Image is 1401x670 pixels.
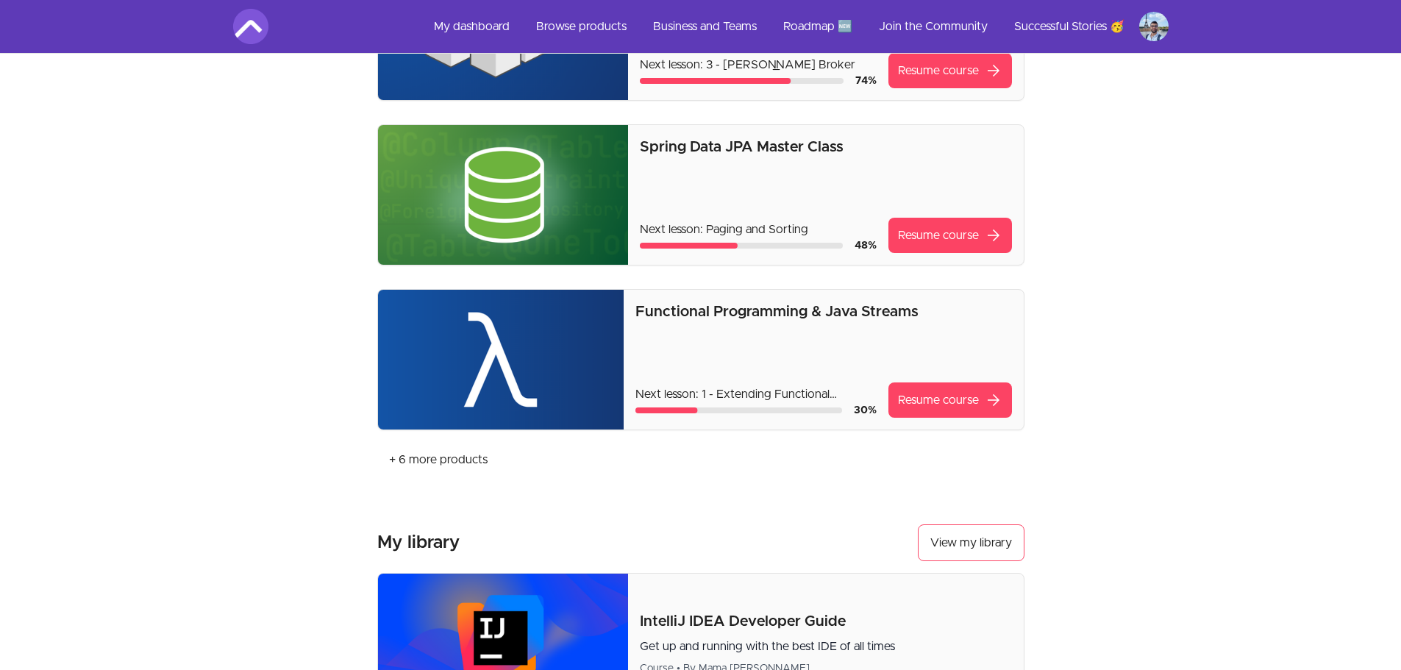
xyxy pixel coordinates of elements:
h3: My library [377,531,460,555]
a: Browse products [524,9,638,44]
span: arrow_forward [985,227,1002,244]
span: arrow_forward [985,62,1002,79]
div: Course progress [640,243,842,249]
p: Next lesson: 1 - Extending Functional Interfaces [635,385,877,403]
span: 30 % [854,405,877,416]
a: Resume coursearrow_forward [888,53,1012,88]
span: arrow_forward [985,391,1002,409]
p: Spring Data JPA Master Class [640,137,1011,157]
span: 74 % [855,76,877,86]
span: 48 % [855,240,877,251]
p: IntelliJ IDEA Developer Guide [640,611,1011,632]
img: Profile image for Javier de Tena [1139,12,1169,41]
p: Next lesson: 3 - [PERSON_NAME] Broker [640,56,876,74]
a: Successful Stories 🥳 [1002,9,1136,44]
p: Next lesson: Paging and Sorting [640,221,876,238]
a: Resume coursearrow_forward [888,382,1012,418]
a: View my library [918,524,1024,561]
p: Functional Programming & Java Streams [635,302,1012,322]
p: Get up and running with the best IDE of all times [640,638,1011,655]
div: Course progress [635,407,842,413]
a: Business and Teams [641,9,769,44]
a: Join the Community [867,9,999,44]
a: + 6 more products [377,442,499,477]
div: Course progress [640,78,843,84]
a: Resume coursearrow_forward [888,218,1012,253]
img: Product image for Functional Programming & Java Streams [378,290,624,430]
img: Product image for Spring Data JPA Master Class [378,125,629,265]
nav: Main [422,9,1169,44]
a: My dashboard [422,9,521,44]
img: Amigoscode logo [233,9,268,44]
a: Roadmap 🆕 [771,9,864,44]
